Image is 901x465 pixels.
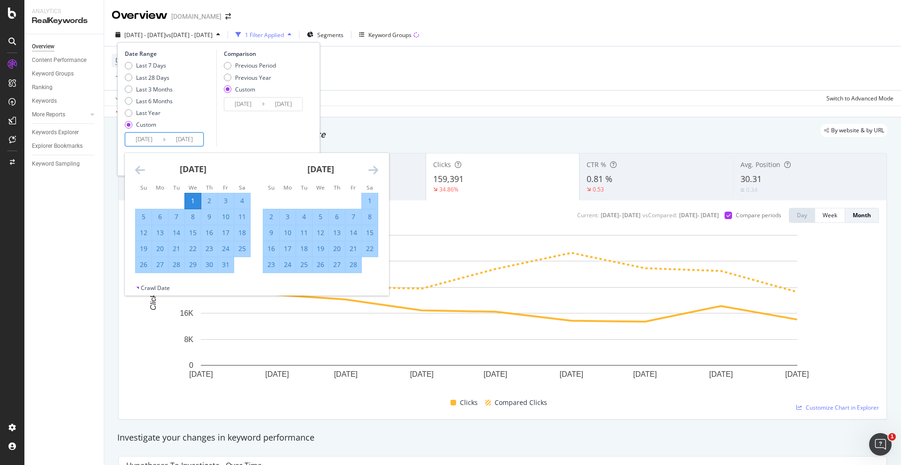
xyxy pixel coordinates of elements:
[201,257,218,273] td: Selected. Thursday, January 30, 2025
[185,212,201,221] div: 8
[303,27,347,42] button: Segments
[32,159,97,169] a: Keyword Sampling
[201,225,218,241] td: Selected. Thursday, January 16, 2025
[235,85,255,93] div: Custom
[263,241,280,257] td: Selected. Sunday, February 16, 2025
[362,193,378,209] td: Selected. Saturday, February 1, 2025
[185,225,201,241] td: Selected. Wednesday, January 15, 2025
[185,196,201,206] div: 1
[234,244,250,253] div: 25
[201,228,217,237] div: 16
[189,361,193,369] text: 0
[136,257,152,273] td: Selected. Sunday, January 26, 2025
[218,209,234,225] td: Selected. Friday, January 10, 2025
[234,196,250,206] div: 4
[136,225,152,241] td: Selected. Sunday, January 12, 2025
[351,183,356,191] small: Fr
[593,185,604,193] div: 0.53
[168,228,184,237] div: 14
[709,370,733,378] text: [DATE]
[32,159,80,169] div: Keyword Sampling
[168,244,184,253] div: 21
[201,209,218,225] td: Selected. Thursday, January 9, 2025
[218,212,234,221] div: 10
[185,209,201,225] td: Selected. Wednesday, January 8, 2025
[601,211,641,219] div: [DATE] - [DATE]
[296,244,312,253] div: 18
[136,97,173,105] div: Last 6 Months
[125,85,173,93] div: Last 3 Months
[345,212,361,221] div: 7
[32,69,74,79] div: Keyword Groups
[577,211,599,219] div: Current:
[223,183,228,191] small: Fr
[112,71,149,83] button: Add Filter
[136,260,152,269] div: 26
[168,209,185,225] td: Selected. Tuesday, January 7, 2025
[736,211,781,219] div: Compare periods
[171,12,221,21] div: [DOMAIN_NAME]
[152,257,168,273] td: Selected. Monday, January 27, 2025
[136,74,169,82] div: Last 28 Days
[362,196,378,206] div: 1
[234,228,250,237] div: 18
[166,31,213,39] span: vs [DATE] - [DATE]
[218,225,234,241] td: Selected. Friday, January 17, 2025
[888,433,896,441] span: 1
[218,257,234,273] td: Selected. Friday, January 31, 2025
[345,260,361,269] div: 28
[362,244,378,253] div: 22
[32,83,97,92] a: Ranking
[823,91,893,106] button: Switch to Advanced Mode
[296,209,313,225] td: Selected. Tuesday, February 4, 2025
[263,260,279,269] div: 23
[633,370,657,378] text: [DATE]
[125,61,173,69] div: Last 7 Days
[152,260,168,269] div: 27
[32,96,57,106] div: Keywords
[185,193,201,209] td: Selected as start date. Wednesday, January 1, 2025
[234,212,250,221] div: 11
[125,109,173,117] div: Last Year
[329,228,345,237] div: 13
[313,241,329,257] td: Selected. Wednesday, February 19, 2025
[201,260,217,269] div: 30
[125,74,173,82] div: Last 28 Days
[368,164,378,176] div: Move forward to switch to the next month.
[112,8,168,23] div: Overview
[136,212,152,221] div: 5
[679,211,719,219] div: [DATE] - [DATE]
[316,183,325,191] small: We
[345,241,362,257] td: Selected. Friday, February 21, 2025
[329,212,345,221] div: 6
[367,183,373,191] small: Sa
[280,209,296,225] td: Selected. Monday, February 3, 2025
[224,50,305,58] div: Comparison
[218,244,234,253] div: 24
[168,212,184,221] div: 7
[168,241,185,257] td: Selected. Tuesday, January 21, 2025
[362,225,378,241] td: Selected. Saturday, February 15, 2025
[831,128,884,133] span: By website & by URL
[32,128,79,137] div: Keywords Explorer
[232,27,295,42] button: 1 Filter Applied
[218,193,234,209] td: Selected. Friday, January 3, 2025
[136,209,152,225] td: Selected. Sunday, January 5, 2025
[280,225,296,241] td: Selected. Monday, February 10, 2025
[280,257,296,273] td: Selected. Monday, February 24, 2025
[329,260,345,269] div: 27
[156,183,164,191] small: Mo
[741,160,780,169] span: Avg. Position
[410,370,434,378] text: [DATE]
[32,141,83,151] div: Explorer Bookmarks
[32,128,97,137] a: Keywords Explorer
[741,173,762,184] span: 30.31
[201,244,217,253] div: 23
[245,31,284,39] div: 1 Filter Applied
[218,196,234,206] div: 3
[642,211,677,219] div: vs Compared :
[152,241,168,257] td: Selected. Monday, January 20, 2025
[185,260,201,269] div: 29
[173,183,180,191] small: Tu
[125,121,173,129] div: Custom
